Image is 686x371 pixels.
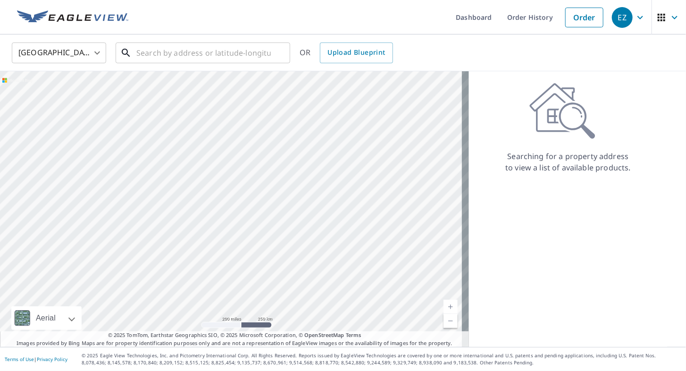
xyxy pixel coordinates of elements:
[11,306,82,330] div: Aerial
[320,42,393,63] a: Upload Blueprint
[12,40,106,66] div: [GEOGRAPHIC_DATA]
[612,7,633,28] div: EZ
[108,331,361,339] span: © 2025 TomTom, Earthstar Geographics SIO, © 2025 Microsoft Corporation, ©
[300,42,393,63] div: OR
[327,47,385,59] span: Upload Blueprint
[136,40,271,66] input: Search by address or latitude-longitude
[505,151,631,173] p: Searching for a property address to view a list of available products.
[443,314,458,328] a: Current Level 5, Zoom Out
[5,356,67,362] p: |
[5,356,34,363] a: Terms of Use
[304,331,344,338] a: OpenStreetMap
[565,8,603,27] a: Order
[17,10,128,25] img: EV Logo
[37,356,67,363] a: Privacy Policy
[33,306,59,330] div: Aerial
[346,331,361,338] a: Terms
[443,300,458,314] a: Current Level 5, Zoom In
[82,352,681,366] p: © 2025 Eagle View Technologies, Inc. and Pictometry International Corp. All Rights Reserved. Repo...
